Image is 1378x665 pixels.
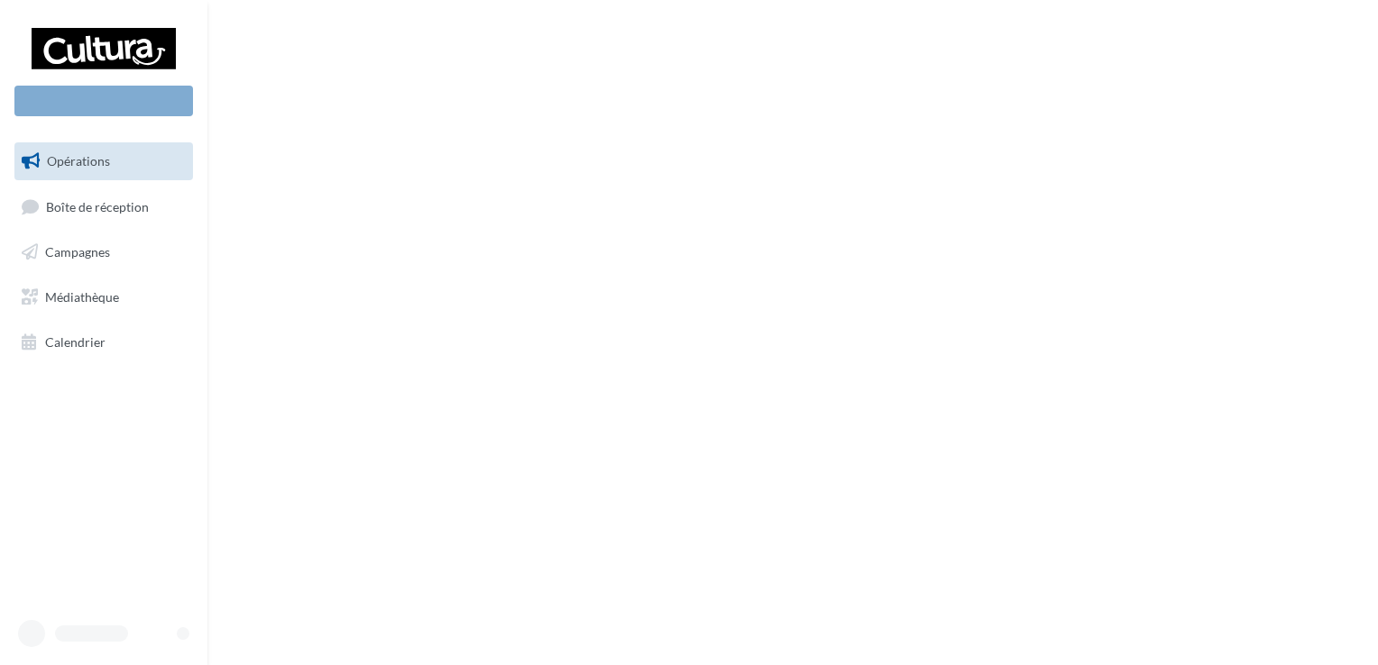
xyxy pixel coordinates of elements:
a: Boîte de réception [11,187,197,226]
span: Campagnes [45,244,110,260]
a: Calendrier [11,323,197,361]
span: Médiathèque [45,289,119,305]
span: Calendrier [45,333,106,349]
a: Opérations [11,142,197,180]
span: Boîte de réception [46,198,149,214]
div: Nouvelle campagne [14,86,193,116]
a: Médiathèque [11,278,197,316]
span: Opérations [47,153,110,169]
a: Campagnes [11,233,197,271]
